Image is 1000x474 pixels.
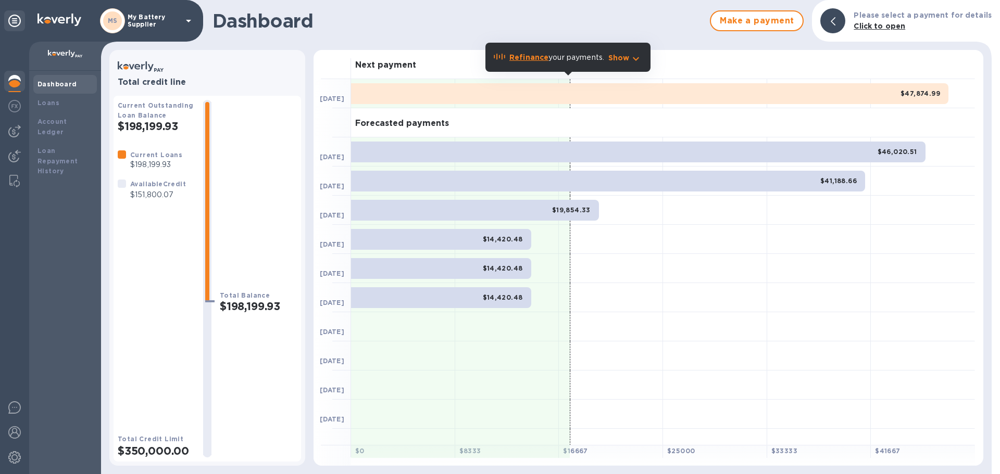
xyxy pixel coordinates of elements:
p: $198,199.93 [130,159,182,170]
b: [DATE] [320,270,344,277]
b: Click to open [854,22,905,30]
b: $19,854.33 [552,206,591,214]
b: [DATE] [320,182,344,190]
b: Refinance [509,53,548,61]
h3: Forecasted payments [355,119,449,129]
b: $ 33333 [771,447,797,455]
b: Current Loans [130,151,182,159]
p: $151,800.07 [130,189,186,200]
button: Show [608,53,642,63]
img: Logo [37,14,81,26]
b: [DATE] [320,386,344,394]
b: $47,874.99 [901,89,940,97]
b: $41,188.66 [820,177,857,185]
h3: Next payment [355,60,416,70]
b: Account Ledger [37,118,67,136]
b: $ 16667 [563,447,587,455]
b: [DATE] [320,415,344,423]
p: My Battery Supplier [128,14,180,28]
h2: $198,199.93 [118,120,195,133]
h2: $198,199.93 [220,300,297,313]
b: MS [108,17,118,24]
b: $ 41667 [875,447,900,455]
b: Available Credit [130,180,186,188]
h3: Total credit line [118,78,297,87]
b: Loans [37,99,59,107]
p: Show [608,53,630,63]
b: Dashboard [37,80,77,88]
h2: $350,000.00 [118,444,195,457]
b: [DATE] [320,328,344,336]
p: your payments. [509,52,604,63]
img: Foreign exchange [8,100,21,112]
b: Total Credit Limit [118,435,183,443]
b: [DATE] [320,95,344,103]
b: Please select a payment for details [854,11,992,19]
b: Current Outstanding Loan Balance [118,101,194,119]
b: $14,420.48 [483,264,523,272]
b: [DATE] [320,357,344,365]
b: $14,420.48 [483,293,523,301]
h1: Dashboard [213,10,705,32]
button: Make a payment [710,10,804,31]
b: $14,420.48 [483,235,523,243]
b: [DATE] [320,153,344,161]
b: [DATE] [320,240,344,248]
b: Total Balance [220,291,270,299]
b: [DATE] [320,211,344,219]
span: Make a payment [719,15,794,27]
b: $46,020.51 [878,148,917,156]
b: [DATE] [320,299,344,306]
b: $ 25000 [667,447,695,455]
b: Loan Repayment History [37,147,78,175]
div: Unpin categories [4,10,25,31]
